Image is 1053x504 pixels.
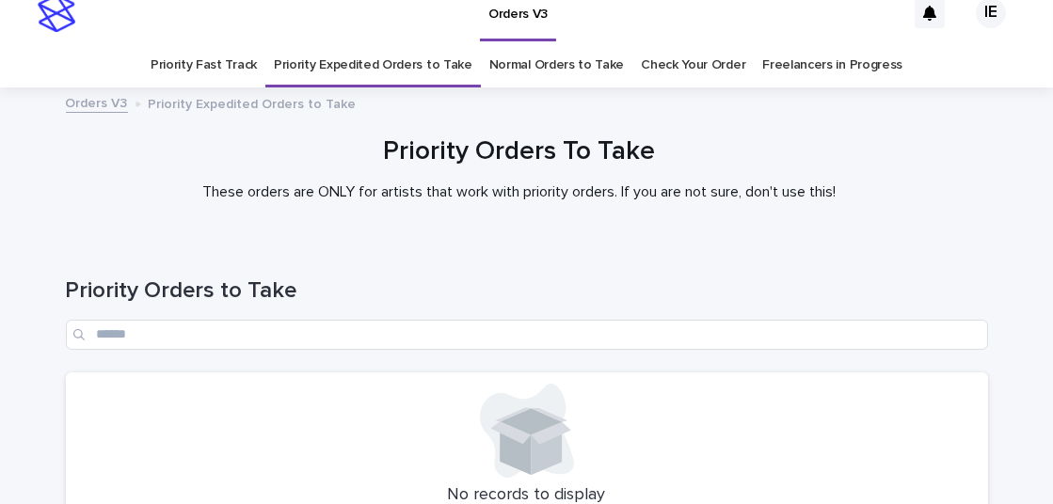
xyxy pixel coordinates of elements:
a: Check Your Order [641,43,745,87]
h1: Priority Orders to Take [66,277,988,305]
a: Orders V3 [66,91,128,113]
a: Priority Expedited Orders to Take [274,43,472,87]
a: Freelancers in Progress [762,43,902,87]
p: Priority Expedited Orders to Take [149,92,357,113]
p: These orders are ONLY for artists that work with priority orders. If you are not sure, don't use ... [142,183,895,201]
a: Normal Orders to Take [489,43,625,87]
a: Priority Fast Track [151,43,257,87]
h1: Priority Orders To Take [57,136,980,168]
input: Search [66,320,988,350]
